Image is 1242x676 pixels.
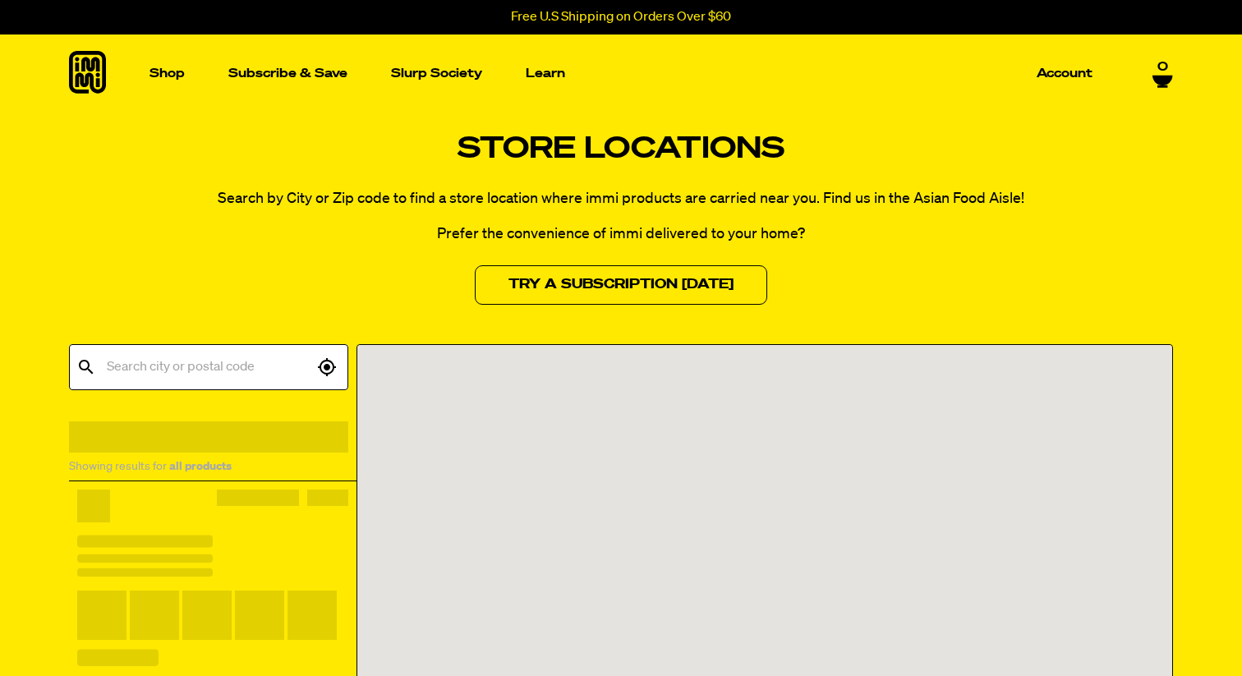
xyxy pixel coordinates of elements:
a: Account [1030,61,1099,86]
p: Account [1037,67,1092,80]
p: Free U.S Shipping on Orders Over $60 [511,10,731,25]
p: Prefer the convenience of immi delivered to your home? [69,223,1173,246]
p: Subscribe & Save [228,67,347,80]
p: Shop [149,67,185,80]
a: Subscribe & Save [222,61,354,86]
a: Learn [519,34,572,113]
input: Search city or postal code [103,352,313,383]
a: Shop [143,34,191,113]
p: Search by City or Zip code to find a store location where immi products are carried near you. Fin... [69,188,1173,210]
a: Try a Subscription [DATE] [475,265,767,305]
p: Slurp Society [391,67,482,80]
h1: Store Locations [69,132,1173,168]
p: Learn [526,67,565,80]
strong: all products [169,461,232,472]
a: 0 [1152,57,1173,85]
div: Showing results for [69,457,348,476]
a: Slurp Society [384,61,489,86]
nav: Main navigation [143,34,1099,113]
span: 0 [1157,57,1168,72]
